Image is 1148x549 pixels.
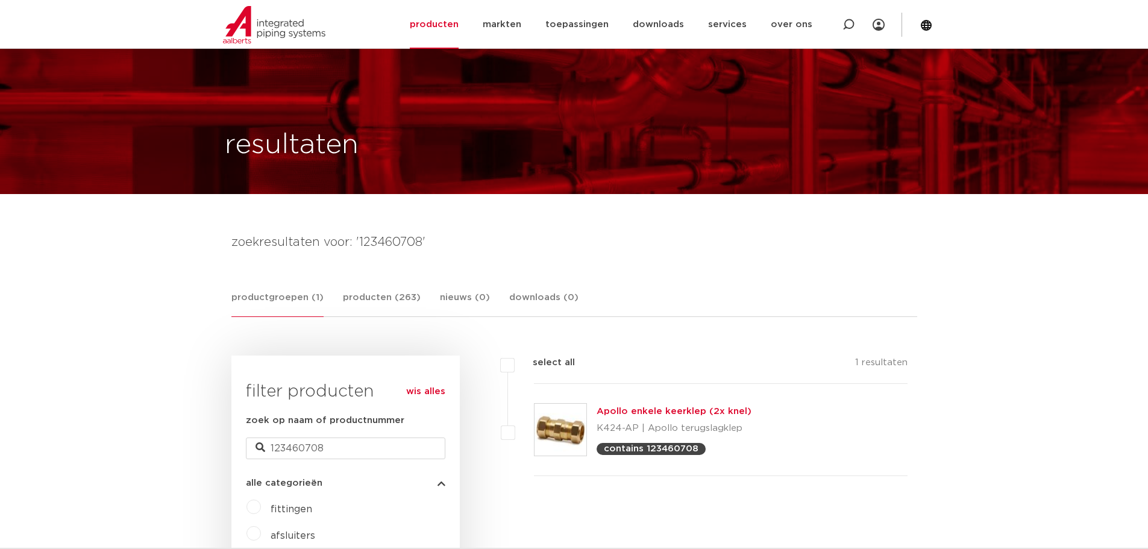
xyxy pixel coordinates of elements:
p: 1 resultaten [855,356,908,374]
a: Apollo enkele keerklep (2x knel) [597,407,751,416]
p: K424-AP | Apollo terugslagklep [597,419,751,438]
button: alle categorieën [246,478,445,488]
a: producten (263) [343,290,421,316]
a: afsluiters [271,531,315,541]
img: Thumbnail for Apollo enkele keerklep (2x knel) [535,404,586,456]
p: contains 123460708 [604,444,698,453]
a: productgroepen (1) [231,290,324,317]
span: alle categorieën [246,478,322,488]
input: zoeken [246,438,445,459]
h1: resultaten [225,126,359,165]
label: zoek op naam of productnummer [246,413,404,428]
a: downloads (0) [509,290,579,316]
h4: zoekresultaten voor: '123460708' [231,233,917,252]
label: select all [515,356,575,370]
a: wis alles [406,384,445,399]
a: nieuws (0) [440,290,490,316]
a: fittingen [271,504,312,514]
h3: filter producten [246,380,445,404]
